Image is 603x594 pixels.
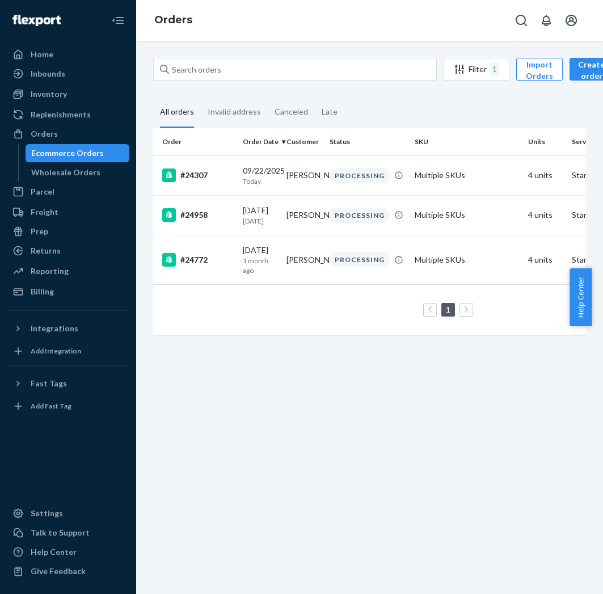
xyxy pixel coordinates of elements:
a: Prep [7,222,129,241]
div: Canceled [275,97,308,127]
div: #24772 [162,253,234,267]
div: Talk to Support [31,527,90,538]
div: Inbounds [31,68,65,79]
a: Settings [7,504,129,523]
button: Import Orders [516,58,563,81]
td: Multiple SKUs [410,195,524,235]
button: Open account menu [560,9,583,32]
a: Page 1 is your current page [444,305,453,314]
div: Give Feedback [31,566,86,577]
div: #24958 [162,208,234,222]
div: Invalid address [208,97,261,127]
div: Ecommerce Orders [31,148,104,159]
td: Multiple SKUs [410,155,524,195]
div: Help Center [31,546,77,558]
th: Units [524,128,567,155]
div: Filter [444,62,509,76]
a: Orders [7,125,129,143]
th: Order [153,128,238,155]
button: Talk to Support [7,524,129,542]
a: Billing [7,283,129,301]
td: [PERSON_NAME] [282,235,326,284]
button: Give Feedback [7,562,129,580]
div: Settings [31,508,63,519]
a: Reporting [7,262,129,280]
a: Add Integration [7,342,129,360]
div: [DATE] [243,245,277,275]
div: Inventory [31,89,67,100]
td: Multiple SKUs [410,235,524,284]
td: 4 units [524,155,567,195]
button: Fast Tags [7,374,129,393]
div: Freight [31,207,58,218]
a: Ecommerce Orders [26,144,130,162]
button: Filter [444,58,509,81]
div: PROCESSING [330,208,390,223]
div: 09/22/2025 [243,165,277,186]
div: Returns [31,245,61,256]
div: Customer [286,137,321,146]
p: Today [243,176,277,186]
div: Reporting [31,266,69,277]
div: Fast Tags [31,378,67,389]
div: Prep [31,226,48,237]
a: Returns [7,242,129,260]
th: SKU [410,128,524,155]
a: Add Fast Tag [7,397,129,415]
a: Replenishments [7,106,129,124]
img: Flexport logo [12,15,61,26]
input: Search orders [153,58,437,81]
td: 4 units [524,195,567,235]
div: PROCESSING [330,252,390,267]
div: Home [31,49,53,60]
div: Parcel [31,186,54,197]
a: Freight [7,203,129,221]
button: Close Navigation [107,9,129,32]
a: Orders [154,14,192,26]
a: Help Center [7,543,129,561]
td: [PERSON_NAME] [282,195,326,235]
div: Billing [31,286,54,297]
div: Add Fast Tag [31,401,71,411]
th: Status [325,128,410,155]
a: Wholesale Orders [26,163,130,182]
div: Orders [31,128,58,140]
button: Open Search Box [510,9,533,32]
div: Replenishments [31,109,91,120]
div: Wholesale Orders [31,167,100,178]
td: [PERSON_NAME] [282,155,326,195]
div: Late [322,97,338,127]
p: 1 month ago [243,256,277,275]
a: Inbounds [7,65,129,83]
div: 1 [490,62,499,76]
a: Home [7,45,129,64]
div: Integrations [31,323,78,334]
div: [DATE] [243,205,277,226]
td: 4 units [524,235,567,284]
button: Integrations [7,319,129,338]
a: Parcel [7,183,129,201]
p: [DATE] [243,216,277,226]
div: #24307 [162,168,234,182]
div: Add Integration [31,346,81,356]
button: Help Center [570,268,592,326]
a: Inventory [7,85,129,103]
th: Order Date [238,128,282,155]
div: All orders [160,97,194,128]
div: PROCESSING [330,168,390,183]
iframe: Opens a widget where you can chat to one of our agents [529,560,592,588]
button: Open notifications [535,9,558,32]
ol: breadcrumbs [145,4,201,37]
